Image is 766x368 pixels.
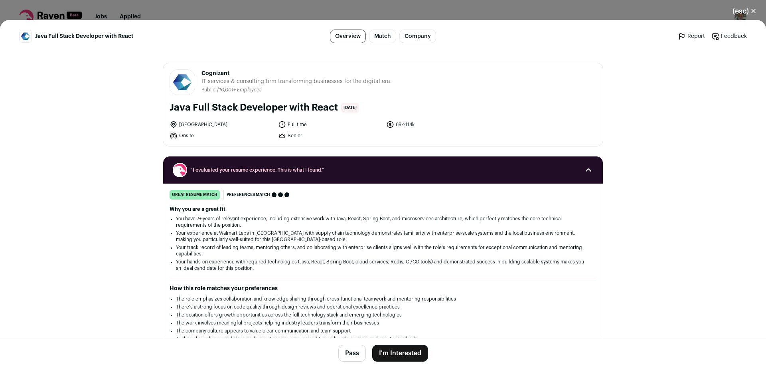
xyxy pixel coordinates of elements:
[227,191,270,199] span: Preferences match
[723,2,766,20] button: Close modal
[399,30,436,43] a: Company
[176,259,590,271] li: Your hands-on experience with required technologies (Java, React, Spring Boot, cloud services, Re...
[711,32,747,40] a: Feedback
[176,328,590,334] li: The company culture appears to value clear communication and team support
[176,304,590,310] li: There's a strong focus on code quality through design reviews and operational excellence practices
[278,121,382,129] li: Full time
[278,132,382,140] li: Senior
[170,132,273,140] li: Onsite
[219,87,262,92] span: 10,001+ Employees
[341,103,359,113] span: [DATE]
[20,30,32,42] img: 05ea1cbe1eda5b9a050e0e06206b905cd8c9a8c11857a171f4c642c388a7c5f9.jpg
[176,216,590,228] li: You have 7+ years of relevant experience, including extensive work with Java, React, Spring Boot,...
[176,336,590,342] li: Technical excellence and clean code practices are emphasized through code reviews and quality sta...
[176,230,590,243] li: Your experience at Walmart Labs in [GEOGRAPHIC_DATA] with supply chain technology demonstrates fa...
[201,77,392,85] span: IT services & consulting firm transforming businesses for the digital era.
[35,32,133,40] span: Java Full Stack Developer with React
[176,312,590,318] li: The position offers growth opportunities across the full technology stack and emerging technologies
[369,30,396,43] a: Match
[170,190,220,200] div: great resume match
[338,345,366,362] button: Pass
[386,121,490,129] li: 69k-114k
[190,167,576,173] span: “I evaluated your resume experience. This is what I found.”
[170,285,596,293] h2: How this role matches your preferences
[170,206,596,212] h2: Why you are a great fit
[170,121,273,129] li: [GEOGRAPHIC_DATA]
[217,87,262,93] li: /
[176,244,590,257] li: Your track record of leading teams, mentoring others, and collaborating with enterprise clients a...
[330,30,366,43] a: Overview
[176,296,590,302] li: The role emphasizes collaboration and knowledge sharing through cross-functional teamwork and men...
[201,87,217,93] li: Public
[678,32,705,40] a: Report
[372,345,428,362] button: I'm Interested
[201,69,392,77] span: Cognizant
[176,320,590,326] li: The work involves meaningful projects helping industry leaders transform their businesses
[170,70,195,95] img: 05ea1cbe1eda5b9a050e0e06206b905cd8c9a8c11857a171f4c642c388a7c5f9.jpg
[170,101,338,114] h1: Java Full Stack Developer with React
